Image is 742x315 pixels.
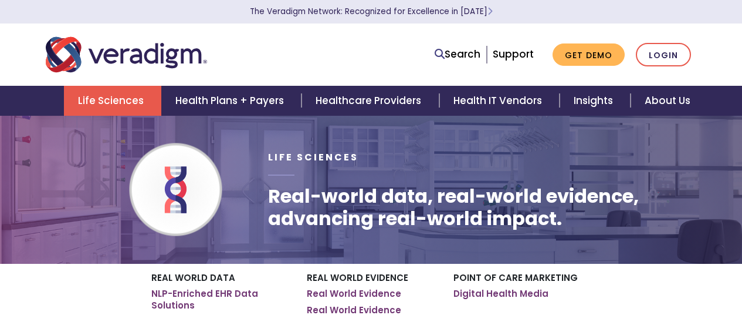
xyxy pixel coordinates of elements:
[301,86,439,116] a: Healthcare Providers
[161,86,301,116] a: Health Plans + Payers
[487,6,493,17] span: Learn More
[493,47,534,61] a: Support
[435,46,480,62] a: Search
[560,86,631,116] a: Insights
[636,43,691,67] a: Login
[268,150,358,164] span: Life Sciences
[439,86,560,116] a: Health IT Vendors
[268,185,696,230] h1: Real-world data, real-world evidence, advancing real-world impact.
[64,86,161,116] a: Life Sciences
[250,6,493,17] a: The Veradigm Network: Recognized for Excellence in [DATE]Learn More
[453,288,548,300] a: Digital Health Media
[631,86,704,116] a: About Us
[151,288,289,311] a: NLP-Enriched EHR Data Solutions
[46,35,207,74] img: Veradigm logo
[307,288,401,300] a: Real World Evidence
[553,43,625,66] a: Get Demo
